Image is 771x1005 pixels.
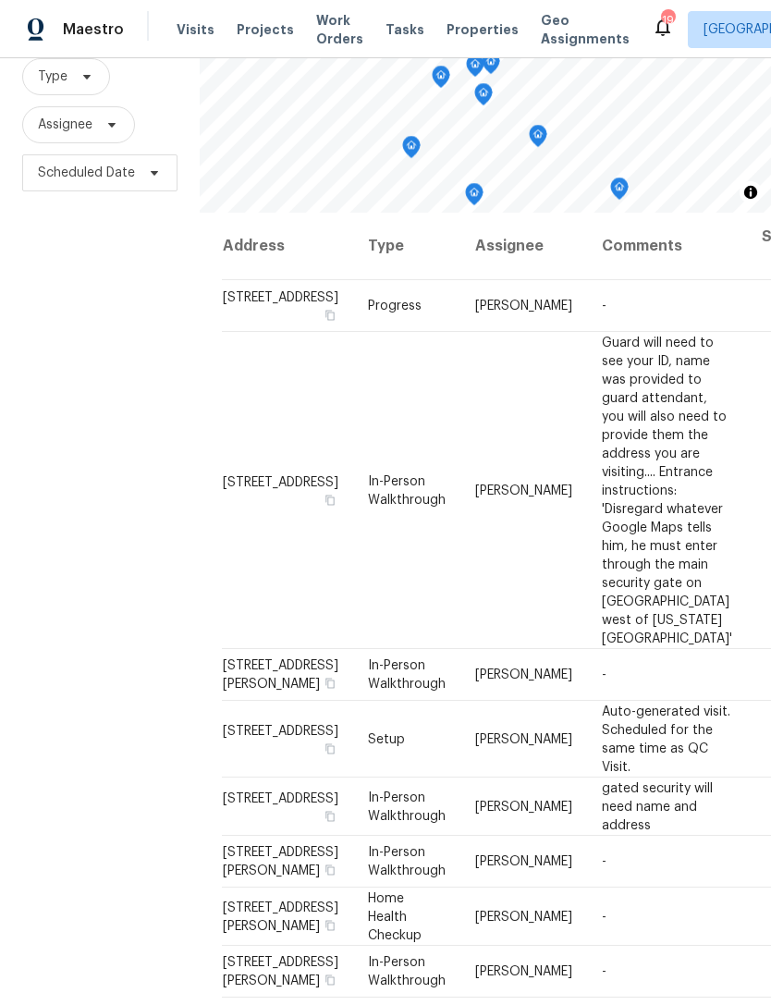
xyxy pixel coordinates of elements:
[745,182,756,202] span: Toggle attribution
[610,178,629,206] div: Map marker
[475,732,572,745] span: [PERSON_NAME]
[466,55,484,83] div: Map marker
[541,11,630,48] span: Geo Assignments
[432,66,450,94] div: Map marker
[368,891,422,941] span: Home Health Checkup
[460,213,587,280] th: Assignee
[223,659,338,691] span: [STREET_ADDRESS][PERSON_NAME]
[223,475,338,488] span: [STREET_ADDRESS]
[385,23,424,36] span: Tasks
[475,965,572,978] span: [PERSON_NAME]
[602,300,606,313] span: -
[602,855,606,868] span: -
[474,83,493,112] div: Map marker
[447,20,519,39] span: Properties
[602,668,606,681] span: -
[475,855,572,868] span: [PERSON_NAME]
[223,791,338,804] span: [STREET_ADDRESS]
[602,965,606,978] span: -
[63,20,124,39] span: Maestro
[322,307,338,324] button: Copy Address
[368,846,446,877] span: In-Person Walkthrough
[237,20,294,39] span: Projects
[223,846,338,877] span: [STREET_ADDRESS][PERSON_NAME]
[529,125,547,153] div: Map marker
[368,791,446,822] span: In-Person Walkthrough
[482,52,500,80] div: Map marker
[38,116,92,134] span: Assignee
[368,474,446,506] span: In-Person Walkthrough
[475,484,572,496] span: [PERSON_NAME]
[602,705,730,773] span: Auto-generated visit. Scheduled for the same time as QC Visit.
[661,11,674,30] div: 19
[38,164,135,182] span: Scheduled Date
[402,136,421,165] div: Map marker
[368,300,422,313] span: Progress
[602,336,732,644] span: Guard will need to see your ID, name was provided to guard attendant, you will also need to provi...
[353,213,460,280] th: Type
[322,740,338,756] button: Copy Address
[322,491,338,508] button: Copy Address
[322,916,338,933] button: Copy Address
[223,956,338,987] span: [STREET_ADDRESS][PERSON_NAME]
[368,956,446,987] span: In-Person Walkthrough
[322,862,338,878] button: Copy Address
[475,910,572,923] span: [PERSON_NAME]
[38,67,67,86] span: Type
[602,910,606,923] span: -
[475,800,572,813] span: [PERSON_NAME]
[322,675,338,692] button: Copy Address
[322,972,338,988] button: Copy Address
[740,181,762,203] button: Toggle attribution
[223,724,338,737] span: [STREET_ADDRESS]
[587,213,747,280] th: Comments
[368,732,405,745] span: Setup
[222,213,353,280] th: Address
[316,11,363,48] span: Work Orders
[368,659,446,691] span: In-Person Walkthrough
[602,781,713,831] span: gated security will need name and address
[322,807,338,824] button: Copy Address
[223,901,338,932] span: [STREET_ADDRESS][PERSON_NAME]
[177,20,214,39] span: Visits
[465,183,483,212] div: Map marker
[475,300,572,313] span: [PERSON_NAME]
[223,291,338,304] span: [STREET_ADDRESS]
[475,668,572,681] span: [PERSON_NAME]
